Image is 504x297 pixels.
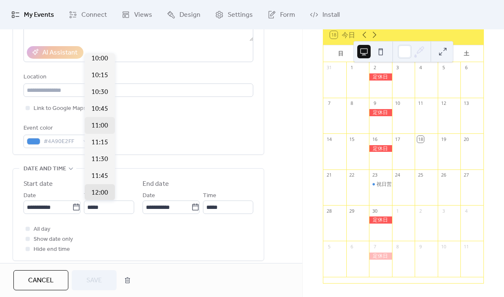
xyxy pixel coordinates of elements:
[372,65,378,71] div: 2
[23,164,66,174] span: Date and time
[417,208,423,214] div: 2
[209,3,259,26] a: Settings
[369,73,392,81] div: 定休日
[369,253,392,260] div: 定休日
[115,3,158,26] a: Views
[369,145,392,152] div: 定休日
[13,270,68,290] button: Cancel
[417,172,423,178] div: 25
[23,179,53,189] div: Start date
[463,243,469,250] div: 11
[134,10,152,20] span: Views
[349,136,355,142] div: 15
[395,208,401,214] div: 1
[377,181,397,188] div: 祝日営業
[440,172,447,178] div: 26
[91,70,108,81] span: 10:15
[372,243,378,250] div: 7
[23,191,36,201] span: Date
[23,123,91,133] div: Event color
[395,172,401,178] div: 24
[91,54,108,64] span: 10:00
[440,65,447,71] div: 5
[34,245,70,255] span: Hide end time
[91,171,108,181] span: 11:45
[326,100,332,107] div: 7
[349,208,355,214] div: 29
[203,191,216,201] span: Time
[330,45,351,62] div: 日
[326,172,332,178] div: 21
[463,100,469,107] div: 13
[91,104,108,114] span: 10:45
[463,136,469,142] div: 20
[304,3,346,26] a: Install
[395,136,401,142] div: 17
[369,216,392,224] div: 定休日
[143,179,169,189] div: End date
[23,72,252,82] div: Location
[91,188,108,198] span: 12:00
[417,65,423,71] div: 4
[463,208,469,214] div: 4
[440,243,447,250] div: 10
[372,100,378,107] div: 9
[326,136,332,142] div: 14
[34,224,50,234] span: All day
[349,65,355,71] div: 1
[91,154,108,164] span: 11:30
[440,208,447,214] div: 3
[91,87,108,97] span: 10:30
[143,191,155,201] span: Date
[349,100,355,107] div: 8
[369,181,392,188] div: 祝日営業
[280,10,295,20] span: Form
[463,65,469,71] div: 6
[28,276,54,286] span: Cancel
[395,65,401,71] div: 3
[326,243,332,250] div: 5
[351,45,372,62] div: 月
[440,136,447,142] div: 19
[456,45,477,62] div: 土
[34,104,86,114] span: Link to Google Maps
[463,172,469,178] div: 27
[5,3,60,26] a: My Events
[372,136,378,142] div: 16
[440,100,447,107] div: 12
[91,121,108,131] span: 11:00
[34,234,73,245] span: Show date only
[261,3,301,26] a: Form
[395,100,401,107] div: 10
[81,10,107,20] span: Connect
[179,10,200,20] span: Design
[161,3,207,26] a: Design
[349,172,355,178] div: 22
[326,208,332,214] div: 28
[372,208,378,214] div: 30
[228,10,253,20] span: Settings
[395,243,401,250] div: 8
[417,100,423,107] div: 11
[326,65,332,71] div: 31
[44,137,79,147] span: #4A90E2FF
[349,243,355,250] div: 6
[84,191,97,201] span: Time
[62,3,113,26] a: Connect
[417,136,423,142] div: 18
[369,109,392,116] div: 定休日
[372,172,378,178] div: 23
[322,10,340,20] span: Install
[417,243,423,250] div: 9
[91,138,108,148] span: 11:15
[24,10,54,20] span: My Events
